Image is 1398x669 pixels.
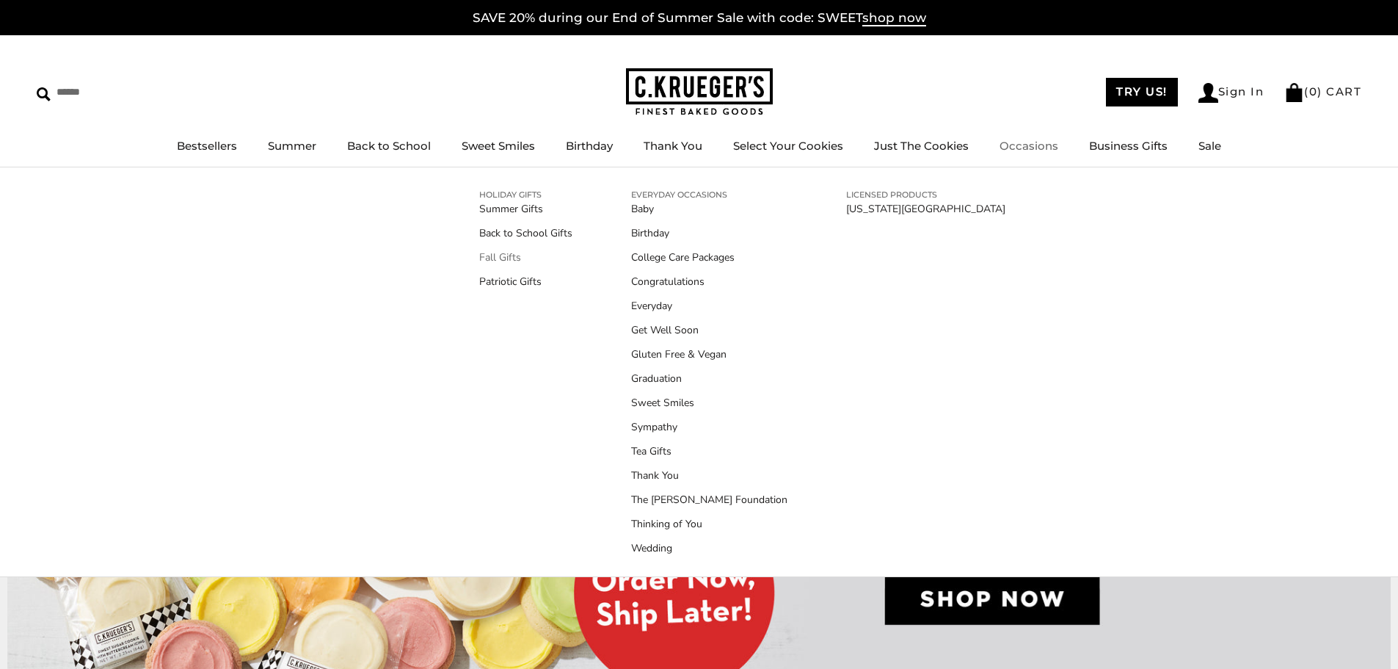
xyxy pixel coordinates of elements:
[1198,139,1221,153] a: Sale
[1198,83,1264,103] a: Sign In
[631,540,787,556] a: Wedding
[631,201,787,217] a: Baby
[631,444,787,459] a: Tea Gifts
[644,139,702,153] a: Thank You
[12,613,152,657] iframe: Sign Up via Text for Offers
[37,87,51,101] img: Search
[1089,139,1168,153] a: Business Gifts
[473,10,926,26] a: SAVE 20% during our End of Summer Sale with code: SWEETshop now
[631,322,787,338] a: Get Well Soon
[479,250,572,265] a: Fall Gifts
[631,250,787,265] a: College Care Packages
[479,201,572,217] a: Summer Gifts
[1000,139,1058,153] a: Occasions
[566,139,613,153] a: Birthday
[631,468,787,483] a: Thank You
[1198,83,1218,103] img: Account
[268,139,316,153] a: Summer
[626,68,773,116] img: C.KRUEGER'S
[479,274,572,289] a: Patriotic Gifts
[846,201,1005,217] a: [US_STATE][GEOGRAPHIC_DATA]
[631,395,787,411] a: Sweet Smiles
[631,419,787,435] a: Sympathy
[874,139,969,153] a: Just The Cookies
[1309,84,1318,98] span: 0
[631,492,787,507] a: The [PERSON_NAME] Foundation
[479,225,572,241] a: Back to School Gifts
[631,274,787,289] a: Congratulations
[1284,83,1304,102] img: Bag
[37,81,211,104] input: Search
[631,371,787,386] a: Graduation
[1284,84,1361,98] a: (0) CART
[862,10,926,26] span: shop now
[846,188,1005,201] a: LICENSED PRODUCTS
[631,188,787,201] a: EVERYDAY OCCASIONS
[631,516,787,532] a: Thinking of You
[631,347,787,362] a: Gluten Free & Vegan
[1106,78,1178,106] a: TRY US!
[479,188,572,201] a: HOLIDAY GIFTS
[177,139,237,153] a: Bestsellers
[347,139,431,153] a: Back to School
[462,139,535,153] a: Sweet Smiles
[631,298,787,314] a: Everyday
[631,225,787,241] a: Birthday
[733,139,843,153] a: Select Your Cookies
